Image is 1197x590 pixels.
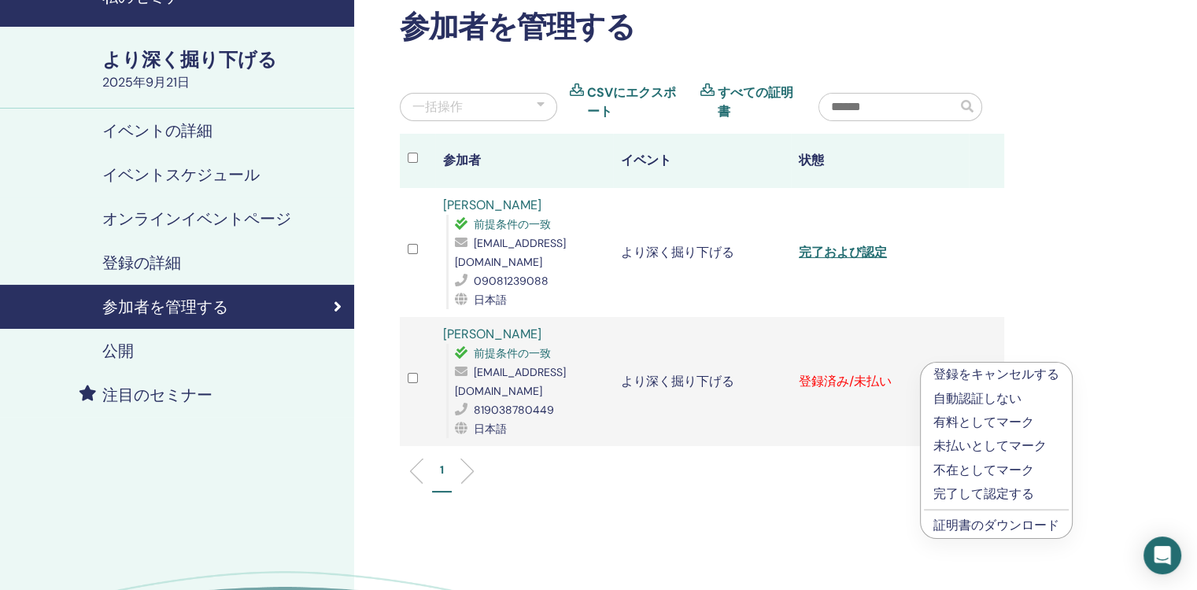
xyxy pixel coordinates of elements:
[93,46,354,92] a: より深く掘り下げる2025年9月21日
[102,165,260,184] h4: イベントスケジュール
[455,236,566,269] span: [EMAIL_ADDRESS][DOMAIN_NAME]
[443,197,541,213] a: [PERSON_NAME]
[613,317,791,446] td: より深く掘り下げる
[933,413,1059,432] p: 有料としてマーク
[440,462,444,478] p: 1
[933,365,1059,384] p: 登録をキャンセルする
[799,244,887,260] a: 完了および認定
[400,9,1004,46] h2: 参加者を管理する
[102,253,181,272] h4: 登録の詳細
[933,485,1059,503] p: 完了して認定する
[102,73,345,92] div: 2025年9月21日
[718,83,795,121] a: すべての証明書
[474,274,549,288] span: 09081239088
[443,326,541,342] a: [PERSON_NAME]
[102,341,134,360] h4: 公開
[933,517,1059,533] a: 証明書のダウンロード
[102,46,345,73] div: より深く掘り下げる
[613,134,791,188] th: イベント
[474,422,507,436] span: 日本語
[474,217,551,231] span: 前提条件の一致
[587,83,688,121] a: CSVにエクスポート
[102,297,228,316] h4: 参加者を管理する
[474,293,507,307] span: 日本語
[613,188,791,317] td: より深く掘り下げる
[102,209,291,228] h4: オンラインイベントページ
[102,385,212,404] h4: 注目のセミナー
[1143,537,1181,574] div: インターコムメッセンジャーを開く
[435,134,613,188] th: 参加者
[933,389,1059,408] p: 自動認証しない
[412,98,463,116] div: 一括操作
[933,437,1059,455] p: 未払いとしてマーク
[455,365,566,398] span: [EMAIL_ADDRESS][DOMAIN_NAME]
[474,346,551,360] span: 前提条件の一致
[474,403,554,417] span: 819038780449
[102,121,212,140] h4: イベントの詳細
[791,134,969,188] th: 状態
[933,461,1059,480] p: 不在としてマーク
